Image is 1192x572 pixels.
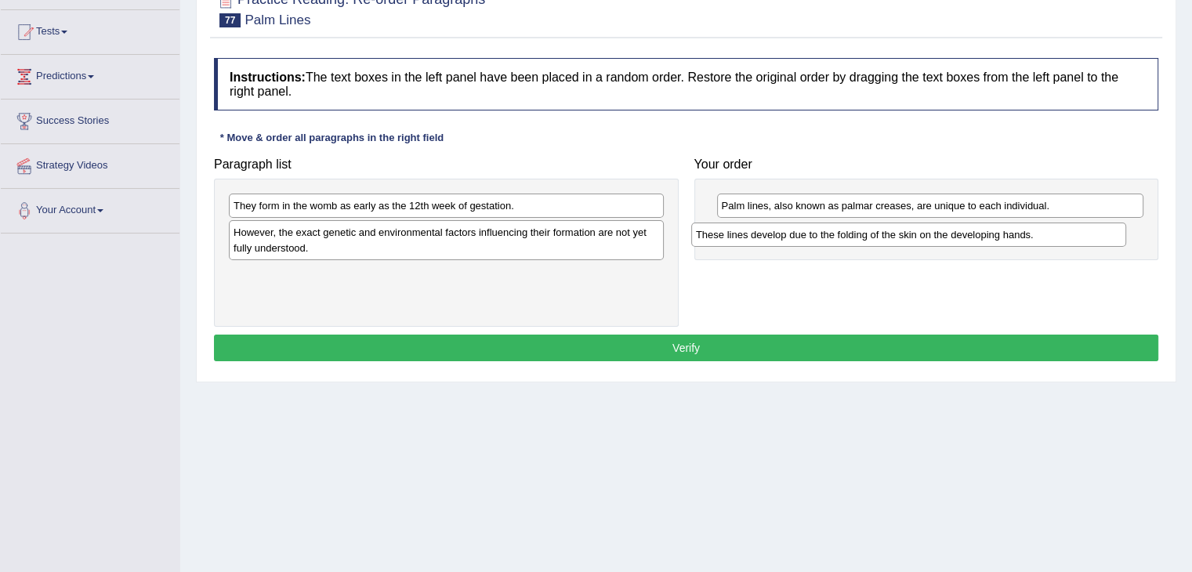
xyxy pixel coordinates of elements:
[214,157,679,172] h4: Paragraph list
[214,58,1158,110] h4: The text boxes in the left panel have been placed in a random order. Restore the original order b...
[694,157,1159,172] h4: Your order
[1,100,179,139] a: Success Stories
[691,223,1126,247] div: These lines develop due to the folding of the skin on the developing hands.
[1,189,179,228] a: Your Account
[229,194,664,218] div: They form in the womb as early as the 12th week of gestation.
[214,130,450,145] div: * Move & order all paragraphs in the right field
[717,194,1144,218] div: Palm lines, also known as palmar creases, are unique to each individual.
[245,13,310,27] small: Palm Lines
[1,10,179,49] a: Tests
[230,71,306,84] b: Instructions:
[1,55,179,94] a: Predictions
[219,13,241,27] span: 77
[229,220,664,259] div: However, the exact genetic and environmental factors influencing their formation are not yet full...
[214,335,1158,361] button: Verify
[1,144,179,183] a: Strategy Videos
